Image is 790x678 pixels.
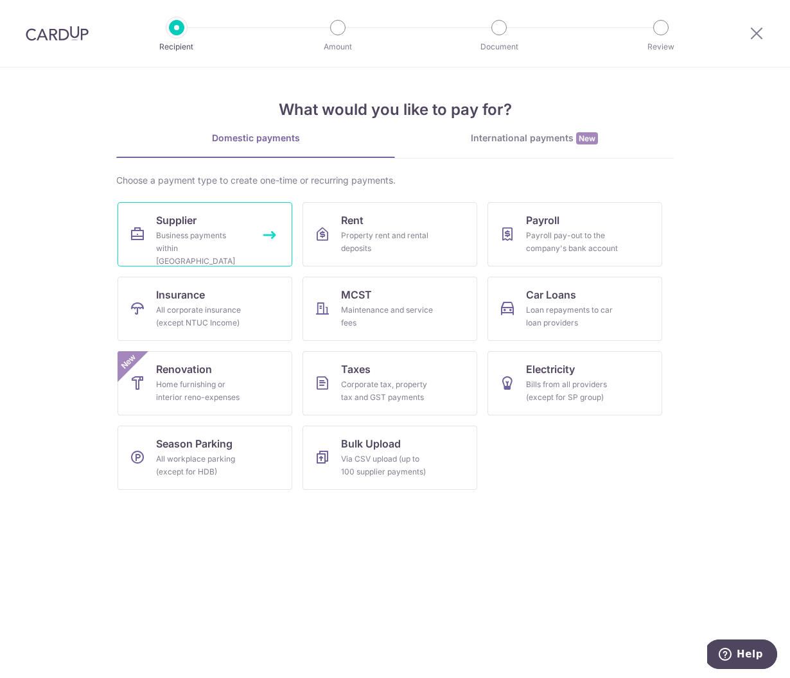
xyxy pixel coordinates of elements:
div: Choose a payment type to create one-time or recurring payments. [116,174,674,187]
span: Supplier [156,213,197,228]
span: MCST [341,287,372,302]
div: Payroll pay-out to the company's bank account [526,229,619,255]
div: All corporate insurance (except NTUC Income) [156,304,249,329]
div: Via CSV upload (up to 100 supplier payments) [341,453,434,478]
a: TaxesCorporate tax, property tax and GST payments [303,351,477,415]
a: ElectricityBills from all providers (except for SP group) [487,351,662,415]
span: Renovation [156,361,212,377]
div: Corporate tax, property tax and GST payments [341,378,434,404]
span: Taxes [341,361,371,377]
div: Home furnishing or interior reno-expenses [156,378,249,404]
span: Rent [341,213,364,228]
p: Document [452,40,547,53]
h4: What would you like to pay for? [116,98,674,121]
span: New [576,132,598,144]
p: Recipient [129,40,224,53]
span: Season Parking [156,436,233,451]
a: RentProperty rent and rental deposits [303,202,477,266]
span: New [118,351,139,372]
div: International payments [395,132,674,145]
div: Loan repayments to car loan providers [526,304,619,329]
span: Car Loans [526,287,576,302]
span: Electricity [526,361,575,377]
a: Car LoansLoan repayments to car loan providers [487,277,662,341]
a: PayrollPayroll pay-out to the company's bank account [487,202,662,266]
span: Bulk Upload [341,436,401,451]
a: RenovationHome furnishing or interior reno-expensesNew [118,351,292,415]
a: InsuranceAll corporate insurance (except NTUC Income) [118,277,292,341]
a: Season ParkingAll workplace parking (except for HDB) [118,426,292,490]
p: Amount [290,40,385,53]
span: Help [30,9,56,21]
img: CardUp [26,26,89,41]
span: Payroll [526,213,559,228]
div: Maintenance and service fees [341,304,434,329]
a: Bulk UploadVia CSV upload (up to 100 supplier payments) [303,426,477,490]
div: All workplace parking (except for HDB) [156,453,249,478]
p: Review [613,40,708,53]
div: Business payments within [GEOGRAPHIC_DATA] [156,229,249,268]
span: Insurance [156,287,205,302]
div: Bills from all providers (except for SP group) [526,378,619,404]
div: Domestic payments [116,132,395,144]
iframe: Opens a widget where you can find more information [707,639,777,672]
a: MCSTMaintenance and service fees [303,277,477,341]
a: SupplierBusiness payments within [GEOGRAPHIC_DATA] [118,202,292,266]
div: Property rent and rental deposits [341,229,434,255]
